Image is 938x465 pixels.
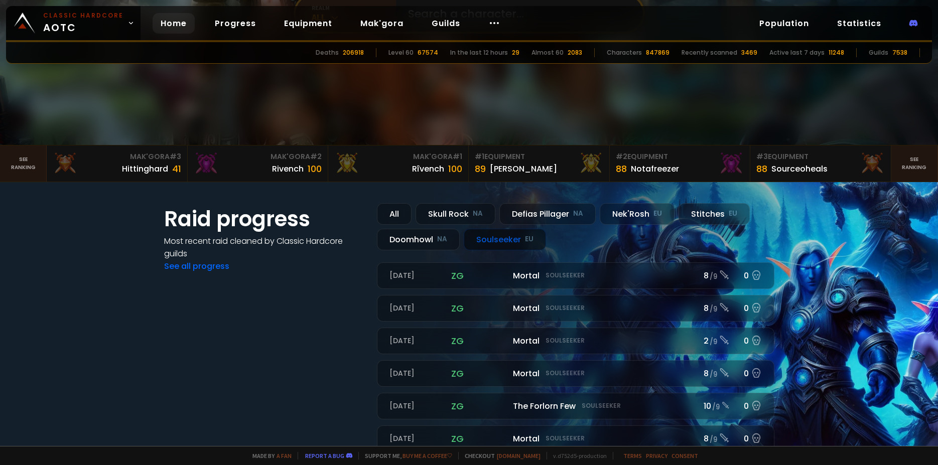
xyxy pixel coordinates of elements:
div: Stitches [679,203,750,225]
div: Nek'Rosh [600,203,675,225]
div: Mak'Gora [53,151,181,162]
div: Guilds [869,48,888,57]
div: 3469 [741,48,757,57]
small: NA [473,209,483,219]
div: 100 [308,162,322,176]
a: Mak'Gora#3Hittinghard41 [47,145,187,182]
small: EU [729,209,737,219]
div: 100 [448,162,462,176]
a: [DATE]zgMortalSoulseeker8 /90 [377,295,774,322]
div: 29 [512,48,519,57]
a: Mak'Gora#1Rîvench100 [328,145,469,182]
a: [DATE]zgMortalSoulseeker8 /90 [377,360,774,387]
div: Defias Pillager [499,203,596,225]
a: Consent [672,452,698,459]
span: Support me, [358,452,452,459]
span: # 2 [310,151,322,162]
a: Seeranking [891,145,938,182]
div: In the last 12 hours [450,48,508,57]
div: Level 60 [388,48,414,57]
a: #1Equipment89[PERSON_NAME] [469,145,609,182]
div: Mak'Gora [194,151,322,162]
div: 88 [616,162,627,176]
div: 847869 [646,48,669,57]
a: Mak'gora [352,13,412,34]
a: Privacy [646,452,667,459]
div: Rîvench [412,163,444,175]
a: a fan [277,452,292,459]
a: Population [751,13,817,34]
div: Mak'Gora [334,151,462,162]
a: Progress [207,13,264,34]
div: Sourceoheals [771,163,828,175]
div: Hittinghard [122,163,168,175]
div: 41 [172,162,181,176]
a: [DATE]zgMortalSoulseeker8 /90 [377,262,774,289]
a: #3Equipment88Sourceoheals [750,145,891,182]
span: # 2 [616,151,627,162]
a: Buy me a coffee [403,452,452,459]
a: [DATE]zgThe Forlorn FewSoulseeker10 /90 [377,393,774,419]
small: NA [573,209,583,219]
a: Statistics [829,13,889,34]
a: [DATE]zgMortalSoulseeker2 /90 [377,328,774,354]
a: Report a bug [305,452,344,459]
div: Skull Rock [416,203,495,225]
div: Soulseeker [464,229,546,250]
a: Terms [623,452,642,459]
div: Notafreezer [631,163,679,175]
div: Equipment [475,151,603,162]
a: #2Equipment88Notafreezer [610,145,750,182]
a: [DOMAIN_NAME] [497,452,541,459]
span: # 1 [453,151,462,162]
h4: Most recent raid cleaned by Classic Hardcore guilds [164,235,365,260]
span: # 3 [170,151,181,162]
small: EU [525,234,533,244]
div: 2083 [568,48,582,57]
span: Made by [246,452,292,459]
a: Home [153,13,195,34]
div: [PERSON_NAME] [490,163,557,175]
span: # 3 [756,151,768,162]
div: Rivench [272,163,304,175]
div: All [377,203,412,225]
div: 7538 [892,48,907,57]
a: [DATE]zgMortalSoulseeker8 /90 [377,425,774,452]
small: Classic Hardcore [43,11,123,20]
a: See all progress [164,260,229,272]
div: Recently scanned [682,48,737,57]
div: realm [312,4,396,12]
span: v. d752d5 - production [547,452,607,459]
span: AOTC [43,11,123,35]
div: Almost 60 [531,48,564,57]
div: 88 [756,162,767,176]
div: Characters [607,48,642,57]
div: 89 [475,162,486,176]
div: Doomhowl [377,229,460,250]
small: NA [437,234,447,244]
div: Deaths [316,48,339,57]
div: Equipment [616,151,744,162]
a: Guilds [424,13,468,34]
a: Mak'Gora#2Rivench100 [188,145,328,182]
span: # 1 [475,151,484,162]
div: Equipment [756,151,884,162]
div: 67574 [418,48,438,57]
a: Classic HardcoreAOTC [6,6,141,40]
small: EU [653,209,662,219]
h1: Raid progress [164,203,365,235]
div: 206918 [343,48,364,57]
a: Equipment [276,13,340,34]
div: Active last 7 days [769,48,825,57]
span: Checkout [458,452,541,459]
div: 11248 [829,48,844,57]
